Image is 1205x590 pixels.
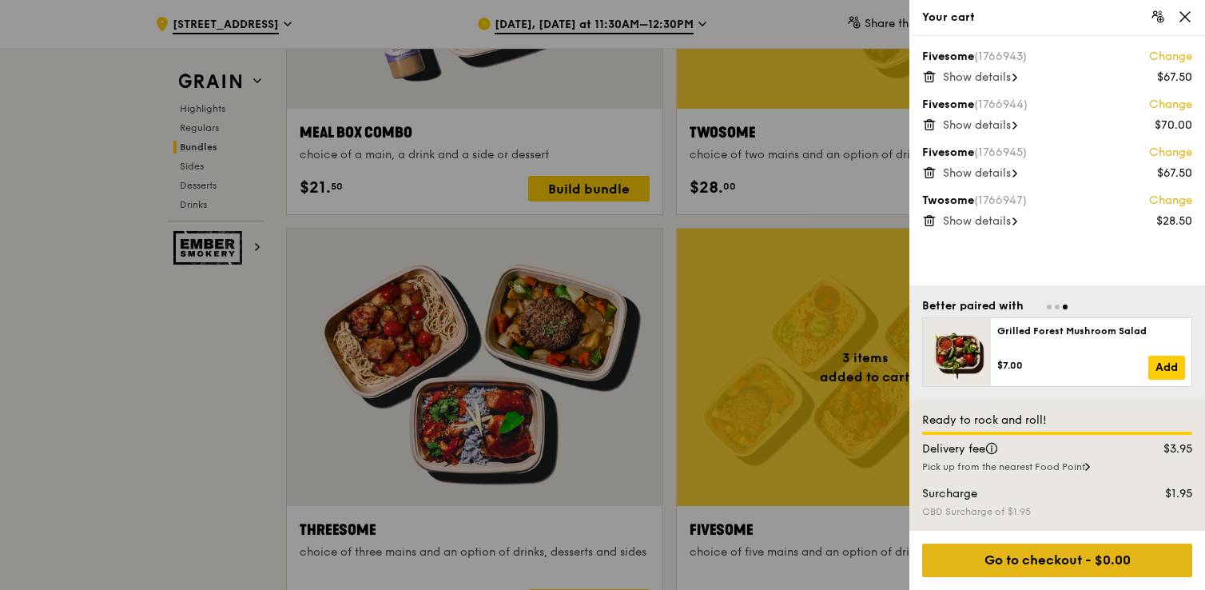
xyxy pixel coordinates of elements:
a: Change [1149,145,1192,161]
span: Go to slide 3 [1063,305,1068,309]
div: $70.00 [1155,118,1192,134]
div: Fivesome [922,145,1192,161]
a: Change [1149,97,1192,113]
div: Pick up from the nearest Food Point [922,460,1192,473]
div: $67.50 [1157,165,1192,181]
a: Change [1149,49,1192,65]
div: Grilled Forest Mushroom Salad [997,325,1185,337]
span: Show details [943,118,1011,132]
span: Show details [943,70,1011,84]
div: Fivesome [922,97,1192,113]
div: Better paired with [922,298,1024,314]
span: Show details [943,214,1011,228]
span: (1766945) [974,146,1027,159]
a: Add [1148,356,1185,380]
div: Your cart [922,10,1192,26]
span: (1766947) [974,193,1027,207]
div: $1.95 [1130,486,1203,502]
span: Go to slide 2 [1055,305,1060,309]
div: $3.95 [1130,441,1203,457]
div: $67.50 [1157,70,1192,86]
div: Ready to rock and roll! [922,413,1192,429]
div: Go to checkout - $0.00 [922,544,1192,577]
div: Fivesome [922,49,1192,65]
span: (1766944) [974,98,1028,111]
div: CBD Surcharge of $1.95 [922,505,1192,518]
span: Show details [943,166,1011,180]
div: Surcharge [913,486,1130,502]
div: $7.00 [997,359,1148,372]
div: Twosome [922,193,1192,209]
div: Delivery fee [913,441,1130,457]
div: $28.50 [1156,213,1192,229]
span: Go to slide 1 [1047,305,1052,309]
span: (1766943) [974,50,1027,63]
a: Change [1149,193,1192,209]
